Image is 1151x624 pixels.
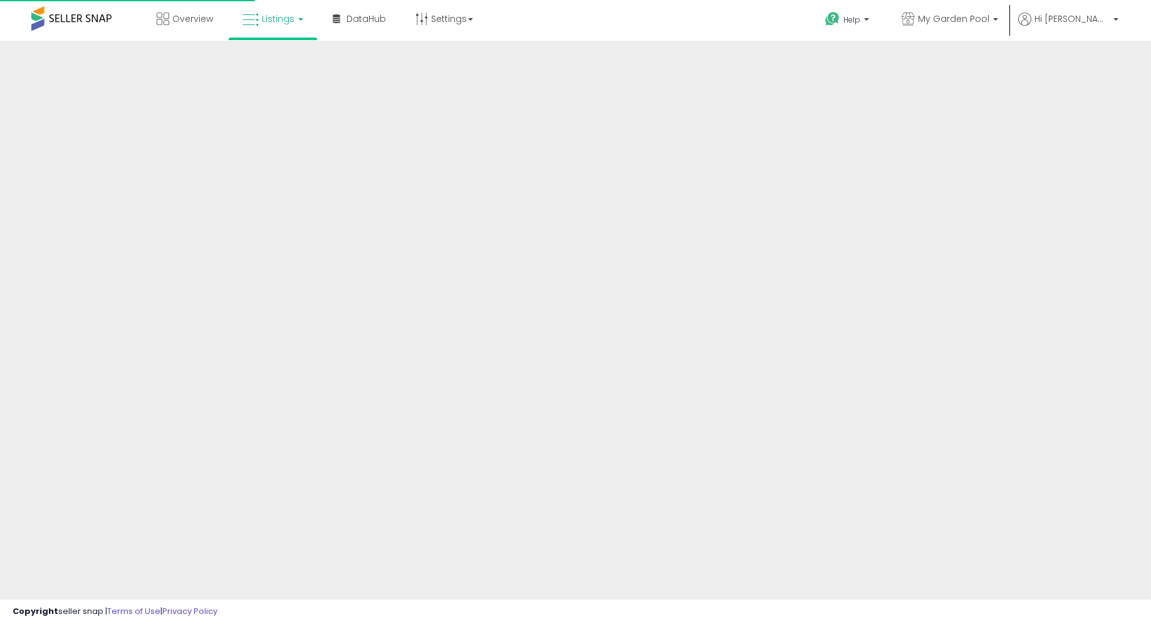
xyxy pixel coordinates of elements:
i: Get Help [825,11,840,27]
span: Hi [PERSON_NAME] [1034,13,1110,25]
a: Hi [PERSON_NAME] [1018,13,1118,41]
span: Overview [172,13,213,25]
span: My Garden Pool [918,13,989,25]
span: Help [843,14,860,25]
span: DataHub [346,13,386,25]
span: Listings [262,13,294,25]
a: Help [815,2,882,41]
